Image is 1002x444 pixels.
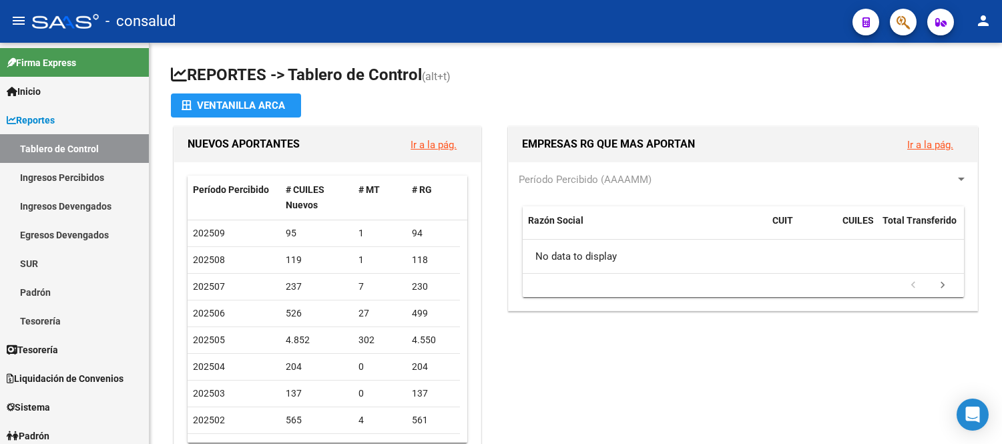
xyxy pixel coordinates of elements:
div: 137 [286,386,348,401]
span: 202509 [193,228,225,238]
datatable-header-cell: Período Percibido [188,176,280,220]
datatable-header-cell: # CUILES Nuevos [280,176,353,220]
span: # CUILES Nuevos [286,184,324,210]
div: 237 [286,279,348,294]
span: # RG [412,184,432,195]
div: 526 [286,306,348,321]
div: 4.550 [412,332,455,348]
div: 499 [412,306,455,321]
span: 202503 [193,388,225,399]
span: Total Transferido [883,215,957,226]
span: Padrón [7,429,49,443]
div: 137 [412,386,455,401]
span: # MT [358,184,380,195]
span: EMPRESAS RG QUE MAS APORTAN [522,138,695,150]
datatable-header-cell: CUILES [837,206,877,250]
span: - consalud [105,7,176,36]
a: go to next page [930,278,955,293]
div: 0 [358,359,401,375]
div: 230 [412,279,455,294]
span: Liquidación de Convenios [7,371,123,386]
span: 202507 [193,281,225,292]
div: 1 [358,252,401,268]
span: 202505 [193,335,225,345]
datatable-header-cell: Total Transferido [877,206,971,250]
datatable-header-cell: # RG [407,176,460,220]
div: 4.852 [286,332,348,348]
div: 27 [358,306,401,321]
span: NUEVOS APORTANTES [188,138,300,150]
span: Período Percibido (AAAAMM) [519,174,652,186]
span: 202506 [193,308,225,318]
span: Sistema [7,400,50,415]
div: 561 [412,413,455,428]
span: Firma Express [7,55,76,70]
span: 202504 [193,361,225,372]
span: Reportes [7,113,55,128]
datatable-header-cell: Razón Social [523,206,767,250]
a: go to previous page [901,278,926,293]
span: 202502 [193,415,225,425]
div: Ventanilla ARCA [182,93,290,118]
datatable-header-cell: # MT [353,176,407,220]
div: 7 [358,279,401,294]
div: 204 [286,359,348,375]
span: Tesorería [7,343,58,357]
div: 565 [286,413,348,428]
div: 204 [412,359,455,375]
span: CUIT [772,215,793,226]
button: Ir a la pág. [897,132,964,157]
mat-icon: person [975,13,991,29]
div: 4 [358,413,401,428]
div: 119 [286,252,348,268]
a: Ir a la pág. [411,139,457,151]
button: Ventanilla ARCA [171,93,301,118]
a: Ir a la pág. [907,139,953,151]
span: CUILES [842,215,874,226]
div: 95 [286,226,348,241]
mat-icon: menu [11,13,27,29]
div: No data to display [523,240,971,273]
h1: REPORTES -> Tablero de Control [171,64,981,87]
span: Inicio [7,84,41,99]
div: 1 [358,226,401,241]
div: 94 [412,226,455,241]
div: 0 [358,386,401,401]
span: Razón Social [528,215,583,226]
div: Open Intercom Messenger [957,399,989,431]
datatable-header-cell: CUIT [767,206,837,250]
div: 302 [358,332,401,348]
span: Período Percibido [193,184,269,195]
span: 202508 [193,254,225,265]
div: 118 [412,252,455,268]
button: Ir a la pág. [400,132,467,157]
span: (alt+t) [422,70,451,83]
